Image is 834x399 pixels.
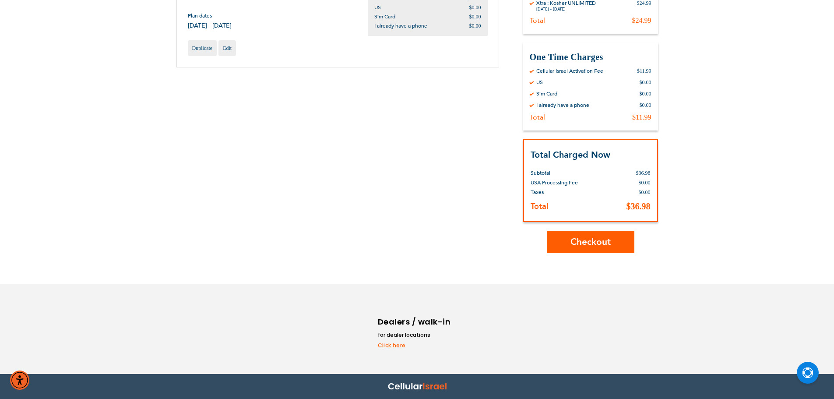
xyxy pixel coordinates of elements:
span: [DATE] - [DATE] [188,21,232,30]
span: $0.00 [469,23,481,29]
div: $11.99 [637,67,651,74]
div: $0.00 [640,102,651,109]
div: $24.99 [632,16,651,25]
div: Cellular Israel Activation Fee [536,67,603,74]
div: Total [530,113,545,122]
th: Subtotal [531,162,610,178]
a: Edit [218,40,236,56]
span: $36.98 [636,170,651,176]
div: $0.00 [640,90,651,97]
span: $0.00 [639,180,651,186]
strong: Total Charged Now [531,149,610,161]
div: Accessibility Menu [10,371,29,390]
strong: Total [531,201,549,212]
div: $0.00 [640,79,651,86]
th: Taxes [531,187,610,197]
a: Click here [378,342,452,350]
span: Sim Card [374,13,395,20]
h3: One Time Charges [530,51,651,63]
div: Sim Card [536,90,557,97]
span: Edit [223,45,232,51]
li: for dealer locations [378,331,452,339]
a: Duplicate [188,40,217,56]
div: I already have a phone [536,102,589,109]
span: $0.00 [469,4,481,11]
span: Plan dates [188,12,232,19]
button: Checkout [547,231,634,253]
div: Total [530,16,545,25]
div: [DATE] - [DATE] [536,7,596,12]
span: I already have a phone [374,22,427,29]
span: $0.00 [639,189,651,195]
span: US [374,4,381,11]
span: $0.00 [469,14,481,20]
span: $36.98 [626,201,651,211]
h6: Dealers / walk-in [378,315,452,328]
div: $11.99 [632,113,651,122]
span: Checkout [570,236,611,248]
div: US [536,79,543,86]
span: USA Processing Fee [531,179,578,186]
span: Duplicate [192,45,213,51]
